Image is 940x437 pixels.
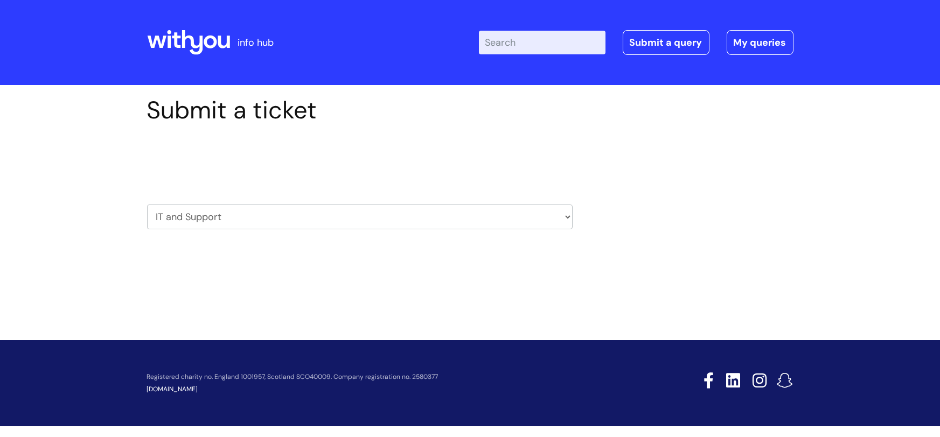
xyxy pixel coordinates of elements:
a: My queries [727,30,793,55]
input: Search [479,31,605,54]
a: Submit a query [623,30,709,55]
h1: Submit a ticket [147,96,573,125]
p: info hub [238,34,274,51]
a: [DOMAIN_NAME] [147,385,198,393]
p: Registered charity no. England 1001957, Scotland SCO40009. Company registration no. 2580377 [147,373,628,380]
h2: Select issue type [147,150,573,170]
